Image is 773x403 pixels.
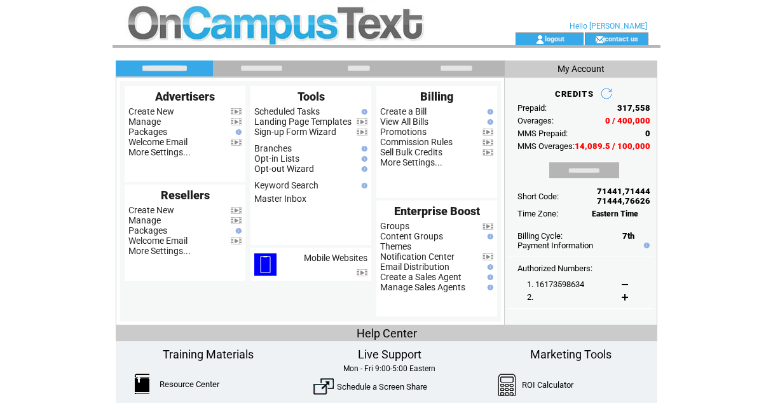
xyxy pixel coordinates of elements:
img: help.gif [484,119,493,125]
span: 317,558 [617,103,650,113]
span: Enterprise Boost [394,204,480,218]
img: video.png [482,139,493,146]
span: Mon - Fri 9:00-5:00 Eastern [343,364,435,373]
img: help.gif [233,129,242,135]
img: account_icon.gif [535,34,545,45]
span: Advertisers [155,90,215,103]
img: ScreenShare.png [313,376,334,397]
a: Resource Center [160,379,219,389]
img: video.png [482,253,493,260]
a: Opt-out Wizard [254,164,314,174]
span: Authorized Numbers: [517,264,592,273]
img: ResourceCenter.png [135,374,149,394]
span: CREDITS [555,89,594,99]
a: Scheduled Tasks [254,106,320,117]
a: Sell Bulk Credits [380,147,442,157]
span: Help Center [357,327,417,340]
img: Calculator.png [498,374,517,396]
a: logout [545,34,564,43]
span: Billing Cycle: [517,231,563,241]
span: 14,089.5 / 100,000 [575,141,650,151]
img: video.png [231,237,242,244]
span: Time Zone: [517,209,558,218]
img: video.png [482,129,493,136]
a: Opt-in Lists [254,153,299,164]
img: help.gif [484,285,493,290]
a: Packages [128,225,167,236]
img: video.png [357,269,367,276]
a: More Settings... [128,246,191,256]
a: More Settings... [128,147,191,157]
a: Content Groups [380,231,443,241]
span: My Account [558,64,605,74]
img: video.png [482,223,493,230]
a: Sign-up Form Wizard [254,127,336,137]
img: video.png [357,118,367,125]
img: video.png [482,149,493,156]
a: Create a Bill [380,106,427,117]
span: MMS Overages: [517,141,575,151]
span: 2. [527,292,533,302]
a: Mobile Websites [304,253,367,263]
a: Commission Rules [380,137,453,147]
a: Manage [128,117,161,127]
a: Create New [128,205,174,215]
a: Payment Information [517,241,593,250]
a: View All Bills [380,117,428,127]
img: help.gif [484,274,493,280]
img: help.gif [359,146,367,152]
a: Manage Sales Agents [380,282,465,292]
span: Marketing Tools [530,348,612,361]
span: 7th [622,231,634,241]
span: MMS Prepaid: [517,129,568,138]
a: Themes [380,241,411,251]
span: Training Materials [163,348,254,361]
img: mobile-websites.png [254,253,277,276]
a: Create New [128,106,174,117]
a: contact us [605,34,638,43]
a: Create a Sales Agent [380,272,462,282]
span: 1. 16173598634 [527,279,584,289]
span: Eastern Time [592,209,638,218]
span: Tools [298,90,325,103]
img: help.gif [484,109,493,115]
span: Billing [420,90,453,103]
span: Live Support [358,348,421,361]
a: Branches [254,143,292,153]
img: help.gif [359,109,367,115]
a: Email Distribution [380,262,449,272]
a: Master Inbox [254,194,306,204]
img: help.gif [641,243,650,248]
img: contact_us_icon.gif [595,34,605,45]
span: 0 [645,129,650,138]
img: help.gif [484,234,493,239]
img: video.png [231,108,242,115]
a: Packages [128,127,167,137]
span: Hello [PERSON_NAME] [570,22,647,31]
img: video.png [231,217,242,224]
a: Keyword Search [254,180,318,190]
span: Resellers [161,188,210,202]
img: help.gif [233,228,242,234]
span: Short Code: [517,192,559,201]
a: More Settings... [380,157,442,167]
img: video.png [231,118,242,125]
img: help.gif [359,166,367,172]
img: help.gif [359,183,367,188]
a: Landing Page Templates [254,117,352,127]
img: video.png [357,129,367,136]
a: Welcome Email [128,137,188,147]
a: Manage [128,215,161,225]
a: ROI Calculator [522,380,573,390]
span: Overages: [517,116,554,125]
a: Schedule a Screen Share [337,382,427,392]
img: help.gif [359,156,367,162]
img: video.png [231,207,242,214]
a: Groups [380,221,409,231]
span: 71441,71444 71444,76626 [597,187,650,206]
span: 0 / 400,000 [605,116,650,125]
a: Welcome Email [128,236,188,246]
img: video.png [231,139,242,146]
img: help.gif [484,264,493,270]
a: Notification Center [380,251,455,262]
